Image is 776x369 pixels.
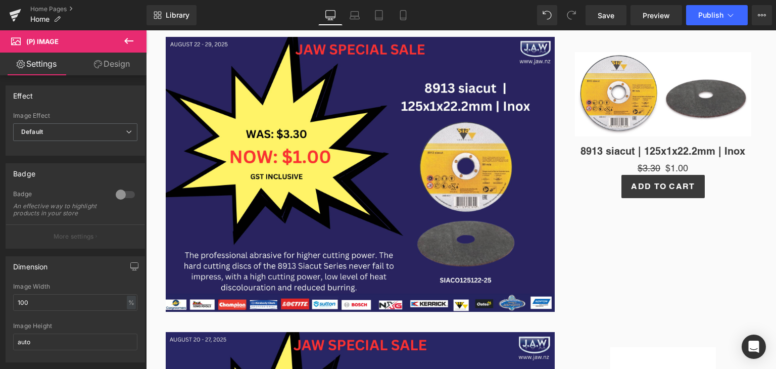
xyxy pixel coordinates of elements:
[367,5,391,25] a: Tablet
[475,145,558,168] button: Add To Cart
[13,334,137,350] input: auto
[598,10,614,21] span: Save
[26,37,59,45] span: (P) Image
[537,5,557,25] button: Undo
[630,5,682,25] a: Preview
[391,5,415,25] a: Mobile
[6,224,144,248] button: More settings
[561,5,581,25] button: Redo
[742,335,766,359] div: Open Intercom Messenger
[21,128,43,135] b: Default
[13,283,137,290] div: Image Width
[343,5,367,25] a: Laptop
[318,5,343,25] a: Desktop
[30,5,147,13] a: Home Pages
[166,11,189,20] span: Library
[429,22,606,106] img: 8913 siacut | 125x1x22.2mm | Inox
[147,5,197,25] a: New Library
[13,164,35,178] div: Badge
[686,5,748,25] button: Publish
[519,131,542,145] span: $1.00
[54,232,94,241] p: More settings
[127,296,136,309] div: %
[752,5,772,25] button: More
[485,151,549,161] span: Add To Cart
[13,322,137,330] div: Image Height
[13,257,48,271] div: Dimension
[13,294,137,311] input: auto
[13,190,106,201] div: Badge
[698,11,723,19] span: Publish
[13,86,33,100] div: Effect
[13,203,104,217] div: An effective way to highlight products in your store
[492,132,514,143] span: $3.30
[643,10,670,21] span: Preview
[13,112,137,119] div: Image Effect
[30,15,50,23] span: Home
[434,115,599,127] a: 8913 siacut | 125x1x22.2mm | Inox
[75,53,149,75] a: Design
